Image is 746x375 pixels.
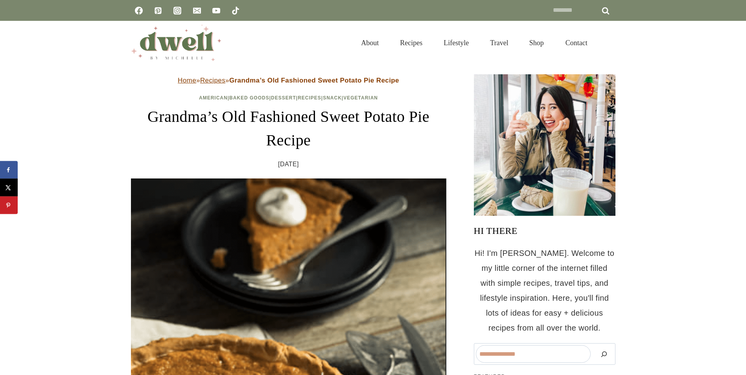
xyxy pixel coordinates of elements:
a: About [350,29,389,57]
a: YouTube [208,3,224,18]
a: Snack [323,95,342,101]
span: » » [178,77,399,84]
a: TikTok [228,3,243,18]
a: Instagram [169,3,185,18]
a: Pinterest [150,3,166,18]
strong: Grandma’s Old Fashioned Sweet Potato Pie Recipe [229,77,399,84]
a: Shop [519,29,554,57]
a: Contact [555,29,598,57]
a: American [199,95,228,101]
a: Facebook [131,3,147,18]
h1: Grandma’s Old Fashioned Sweet Potato Pie Recipe [131,105,446,152]
p: Hi! I'm [PERSON_NAME]. Welcome to my little corner of the internet filled with simple recipes, tr... [474,246,615,335]
a: Recipes [298,95,321,101]
h3: HI THERE [474,224,615,238]
button: View Search Form [602,36,615,50]
nav: Primary Navigation [350,29,598,57]
a: Vegetarian [343,95,378,101]
img: DWELL by michelle [131,25,221,61]
span: | | | | | [199,95,378,101]
a: Lifestyle [433,29,479,57]
a: Dessert [271,95,296,101]
a: Travel [479,29,519,57]
time: [DATE] [278,158,299,170]
a: Email [189,3,205,18]
a: Recipes [200,77,225,84]
button: Search [595,345,613,363]
a: Baked Goods [229,95,269,101]
a: Recipes [389,29,433,57]
a: Home [178,77,196,84]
